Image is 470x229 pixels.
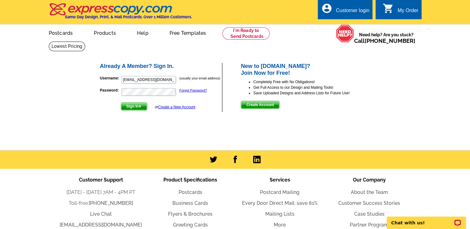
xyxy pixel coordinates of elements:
a: Help [127,25,158,40]
div: Customer login [336,8,369,16]
span: Our Company [353,177,386,183]
small: (usually your email address) [180,76,220,80]
a: More [274,222,286,228]
a: account_circle Customer login [321,7,369,15]
span: Customer Support [79,177,123,183]
a: Postcard Mailing [260,189,299,195]
a: Same Day Design, Print, & Mail Postcards. Over 1 Million Customers. [49,7,192,19]
h2: Already A Member? Sign In. [100,63,222,70]
a: Customer Success Stories [338,200,400,206]
span: Call [354,38,415,44]
li: Completely Free with No Obligations! [253,79,371,85]
a: Free Templates [160,25,216,40]
a: [PHONE_NUMBER] [365,38,415,44]
iframe: LiveChat chat widget [383,209,470,229]
a: About the Team [351,189,388,195]
li: Get Full Access to our Design and Mailing Tools! [253,85,371,90]
a: Flyers & Brochures [168,211,212,217]
a: Postcards [39,25,83,40]
img: button-next-arrow-white.png [139,105,142,108]
a: [EMAIL_ADDRESS][DOMAIN_NAME] [60,222,142,228]
a: Case Studies [354,211,385,217]
li: [DATE] - [DATE] 7AM - 4PM PT [56,189,146,196]
a: Live Chat [90,211,112,217]
a: Partner Program [350,222,389,228]
i: shopping_cart [383,3,394,14]
li: Save Uploaded Designs and Address Lists for Future Use! [253,90,371,96]
h4: Same Day Design, Print, & Mail Postcards. Over 1 Million Customers. [65,15,192,19]
a: Greeting Cards [173,222,208,228]
img: help [336,25,354,43]
div: My Order [398,8,418,16]
h2: New to [DOMAIN_NAME]? Join Now for Free! [241,63,371,76]
a: shopping_cart My Order [383,7,418,15]
span: Sign In [121,103,147,110]
a: Every Door Direct Mail: save 81% [242,200,318,206]
a: Create a New Account [158,105,195,109]
li: Toll-free: [56,200,146,207]
label: Username: [100,75,121,81]
a: Forgot Password? [179,88,207,92]
label: Password: [100,88,121,93]
span: Services [270,177,290,183]
button: Create Account [241,101,279,109]
span: Product Specifications [163,177,217,183]
div: or [155,104,195,110]
a: Postcards [179,189,202,195]
button: Sign In [121,102,147,110]
a: Products [84,25,126,40]
a: Mailing Lists [265,211,294,217]
span: Need help? Are you stuck? [354,32,418,44]
a: [PHONE_NUMBER] [89,200,133,206]
a: Business Cards [172,200,208,206]
i: account_circle [321,3,332,14]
